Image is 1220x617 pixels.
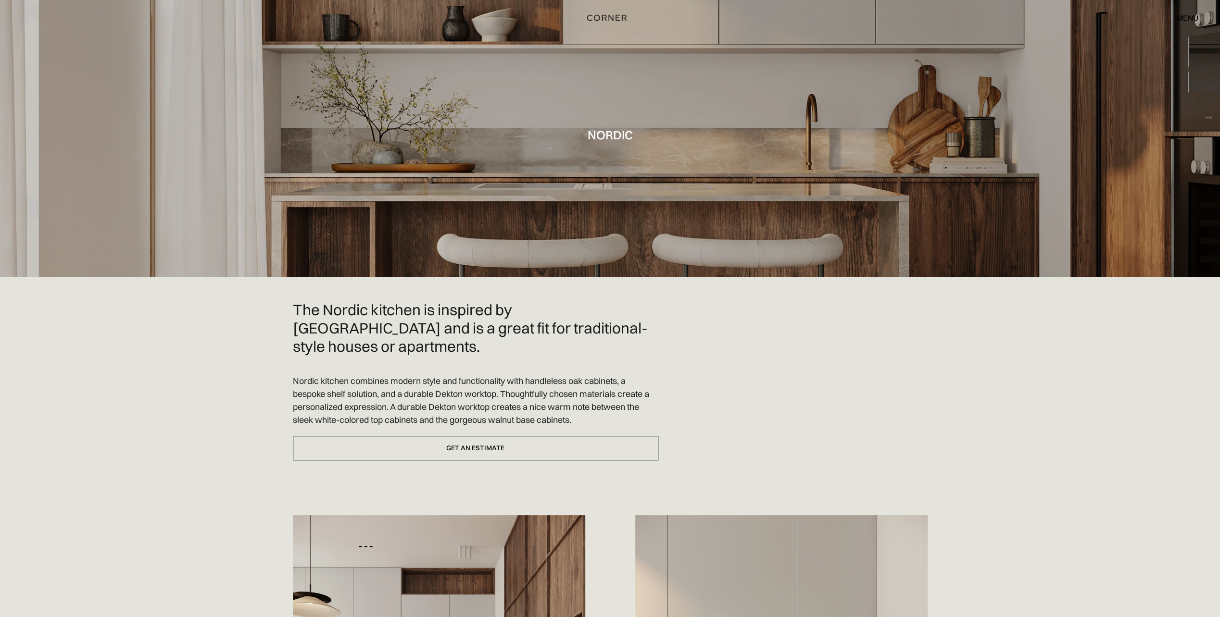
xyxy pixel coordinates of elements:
[588,128,633,141] h1: Nordic
[293,436,658,460] a: Get an estimate
[293,301,658,355] h2: The Nordic kitchen is inspired by [GEOGRAPHIC_DATA] and is a great fit for traditional-style hous...
[564,12,656,24] a: home
[1176,14,1198,22] div: menu
[293,374,658,426] p: Nordic kitchen combines modern style and functionality with handleless oak cabinets, a bespoke sh...
[1167,10,1198,26] div: menu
